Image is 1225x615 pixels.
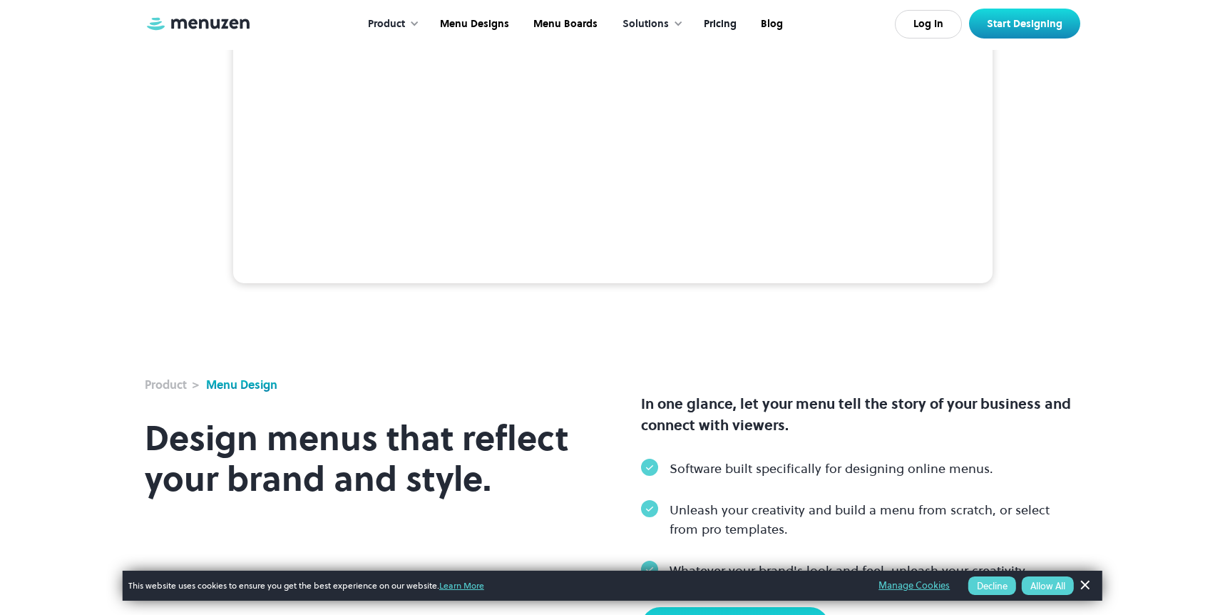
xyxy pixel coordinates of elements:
[1074,575,1095,596] a: Dismiss Banner
[439,579,484,591] a: Learn More
[520,2,608,46] a: Menu Boards
[622,16,669,32] div: Solutions
[128,579,858,592] span: This website uses cookies to ensure you get the best experience on our website.
[1022,576,1074,595] button: Allow All
[368,16,405,32] div: Product
[670,561,1028,580] p: Whatever your brand's look and feel, unleash your creativity.
[968,576,1016,595] button: Decline
[670,500,1080,539] p: Unleash your creativity and build a menu from scratch, or select from pro templates.
[895,10,962,39] a: Log In
[206,376,277,393] div: Menu Design
[608,2,690,46] div: Solutions
[670,459,993,478] p: Software built specifically for designing online menus.
[145,418,584,499] h2: Design menus that reflect your brand and style.
[145,376,199,393] a: Product >
[969,9,1080,39] a: Start Designing
[426,2,520,46] a: Menu Designs
[641,393,1080,436] p: In one glance, let your menu tell the story of your business and connect with viewers.
[878,578,950,594] a: Manage Cookies
[690,2,747,46] a: Pricing
[354,2,426,46] div: Product
[747,2,794,46] a: Blog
